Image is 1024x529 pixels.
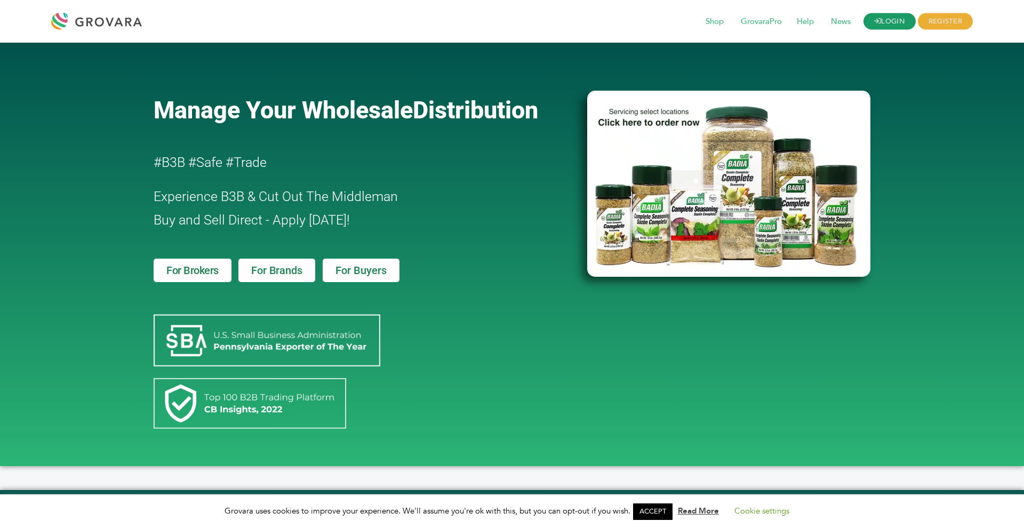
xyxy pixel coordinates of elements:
a: News [823,16,858,28]
a: Manage Your WholesaleDistribution [154,96,570,124]
span: Manage Your Wholesale [154,96,413,124]
a: GrovaraPro [733,16,789,28]
a: Cookie settings [734,506,789,516]
span: Distribution [413,96,538,124]
a: ACCEPT [633,503,673,520]
span: REGISTER [918,13,973,30]
h2: #B3B #Safe #Trade [154,151,526,174]
span: Help [789,12,821,32]
span: Grovara uses cookies to improve your experience. We'll assume you're ok with this, but you can op... [225,506,800,516]
span: Experience B3B & Cut Out The Middleman [154,189,398,204]
span: For Brokers [166,265,219,276]
a: Shop [698,16,731,28]
span: News [823,12,858,32]
span: For Brands [251,265,302,276]
span: For Buyers [335,265,387,276]
a: For Brokers [154,259,231,282]
a: For Brands [238,259,315,282]
span: Shop [698,12,731,32]
a: Help [789,16,821,28]
span: Buy and Sell Direct - Apply [DATE]! [154,212,350,228]
a: Read More [678,506,719,516]
a: For Buyers [323,259,399,282]
span: GrovaraPro [733,12,789,32]
a: LOGIN [863,13,916,30]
